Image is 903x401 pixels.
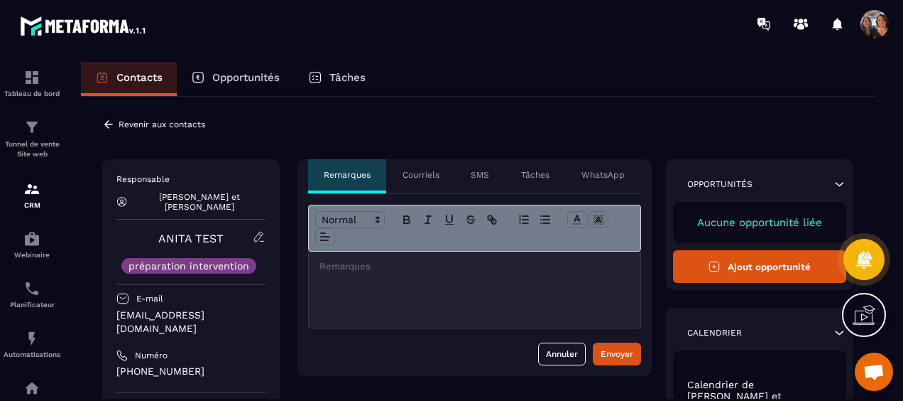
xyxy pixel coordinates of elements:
[4,269,60,319] a: schedulerschedulerPlanificateur
[4,58,60,108] a: formationformationTableau de bord
[136,293,163,304] p: E-mail
[4,90,60,97] p: Tableau de bord
[4,220,60,269] a: automationsautomationsWebinaire
[4,351,60,358] p: Automatisations
[23,330,40,347] img: automations
[20,13,148,38] img: logo
[601,347,633,361] div: Envoyer
[538,343,586,365] button: Annuler
[855,353,893,391] div: Ouvrir le chat
[687,327,742,338] p: Calendrier
[23,69,40,86] img: formation
[4,108,60,170] a: formationformationTunnel de vente Site web
[134,192,265,212] p: [PERSON_NAME] et [PERSON_NAME]
[116,309,266,336] p: [EMAIL_ADDRESS][DOMAIN_NAME]
[81,62,177,96] a: Contacts
[23,380,40,397] img: automations
[521,169,549,181] p: Tâches
[23,230,40,247] img: automations
[687,216,833,229] p: Aucune opportunité liée
[403,169,439,181] p: Courriels
[4,319,60,369] a: automationsautomationsAutomatisations
[128,261,249,271] p: préparation intervention
[119,119,205,129] p: Revenir aux contacts
[593,343,641,365] button: Envoyer
[177,62,294,96] a: Opportunités
[135,350,168,361] p: Numéro
[116,71,163,84] p: Contacts
[116,365,266,378] p: [PHONE_NUMBER]
[581,169,625,181] p: WhatsApp
[158,232,224,245] a: ANITA TEST
[471,169,489,181] p: SMS
[23,280,40,297] img: scheduler
[4,170,60,220] a: formationformationCRM
[23,119,40,136] img: formation
[294,62,380,96] a: Tâches
[673,250,847,283] button: Ajout opportunité
[4,201,60,209] p: CRM
[687,178,752,190] p: Opportunités
[4,301,60,309] p: Planificateur
[116,173,266,185] p: Responsable
[4,139,60,159] p: Tunnel de vente Site web
[212,71,280,84] p: Opportunités
[23,181,40,198] img: formation
[324,169,371,181] p: Remarques
[4,251,60,259] p: Webinaire
[329,71,366,84] p: Tâches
